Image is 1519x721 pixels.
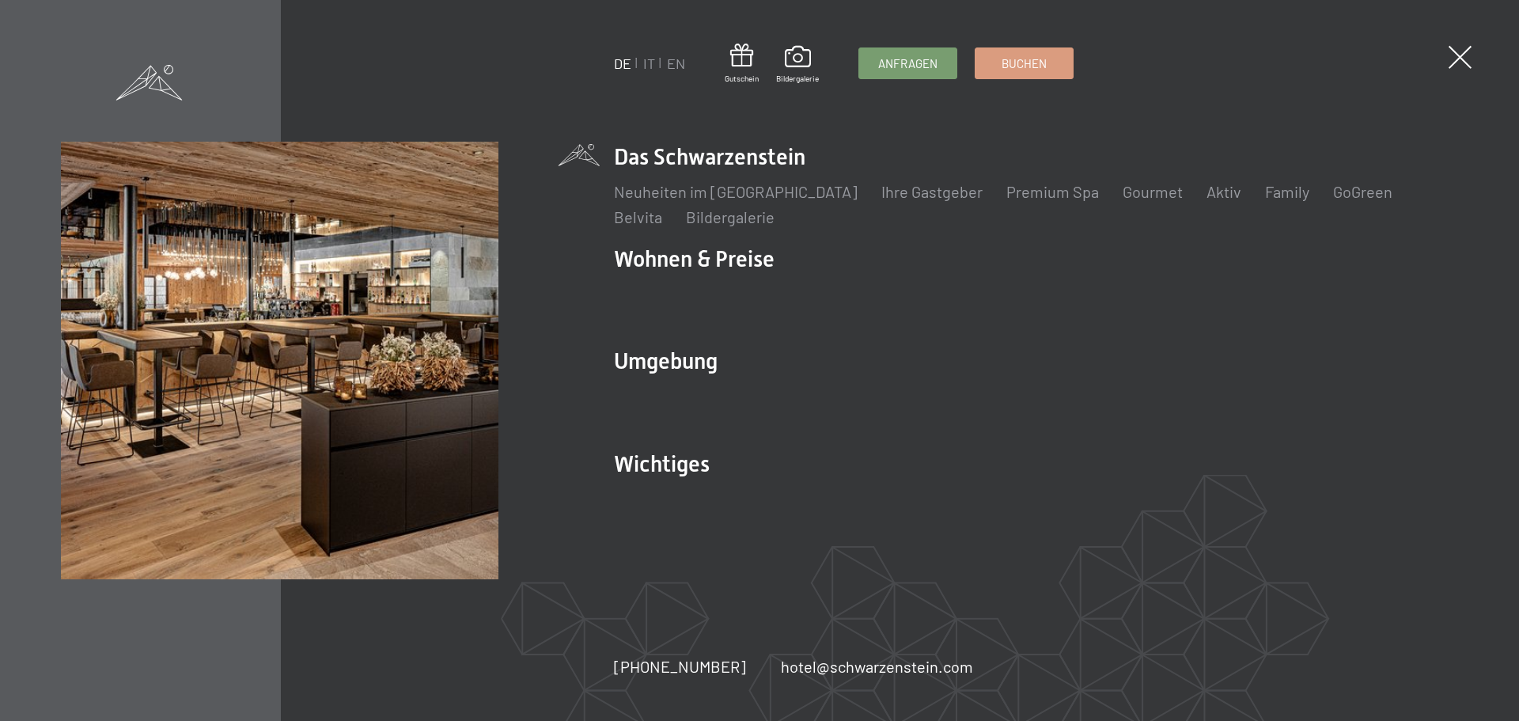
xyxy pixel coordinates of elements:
a: EN [667,55,685,72]
a: Bildergalerie [686,207,775,226]
a: Belvita [614,207,662,226]
span: Anfragen [878,55,938,72]
span: Buchen [1002,55,1047,72]
span: [PHONE_NUMBER] [614,657,746,676]
a: Ihre Gastgeber [881,182,983,201]
a: [PHONE_NUMBER] [614,655,746,677]
a: IT [643,55,655,72]
span: Bildergalerie [776,73,819,84]
a: hotel@schwarzenstein.com [781,655,973,677]
a: GoGreen [1333,182,1392,201]
a: Buchen [975,48,1073,78]
a: Gutschein [725,44,759,84]
a: DE [614,55,631,72]
span: Gutschein [725,73,759,84]
a: Anfragen [859,48,956,78]
a: Premium Spa [1006,182,1099,201]
a: Family [1265,182,1309,201]
a: Aktiv [1206,182,1241,201]
a: Gourmet [1123,182,1183,201]
a: Neuheiten im [GEOGRAPHIC_DATA] [614,182,858,201]
a: Bildergalerie [776,46,819,84]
